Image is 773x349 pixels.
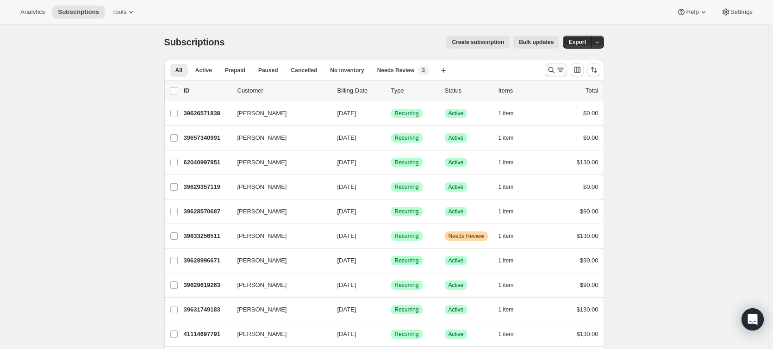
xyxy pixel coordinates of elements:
[449,110,464,117] span: Active
[377,67,415,74] span: Needs Review
[436,64,451,77] button: Create new view
[337,208,356,215] span: [DATE]
[184,256,230,265] p: 39628996671
[184,107,598,120] div: 39626571839[PERSON_NAME][DATE]SuccessRecurringSuccessActive1 item$0.00
[395,159,419,166] span: Recurring
[337,159,356,166] span: [DATE]
[499,110,514,117] span: 1 item
[195,67,212,74] span: Active
[445,86,491,95] p: Status
[184,86,230,95] p: ID
[337,183,356,190] span: [DATE]
[587,63,600,76] button: Sort the results
[337,257,356,264] span: [DATE]
[449,232,484,240] span: Needs Review
[232,327,324,342] button: [PERSON_NAME]
[232,204,324,219] button: [PERSON_NAME]
[395,134,419,142] span: Recurring
[15,6,50,19] button: Analytics
[52,6,105,19] button: Subscriptions
[395,232,419,240] span: Recurring
[184,131,598,144] div: 39657340991[PERSON_NAME][DATE]SuccessRecurringSuccessActive1 item$0.00
[499,208,514,215] span: 1 item
[237,182,287,192] span: [PERSON_NAME]
[184,181,598,193] div: 39629357119[PERSON_NAME][DATE]SuccessRecurringSuccessActive1 item$0.00
[395,257,419,264] span: Recurring
[391,86,437,95] div: Type
[577,159,598,166] span: $130.00
[184,133,230,143] p: 39657340991
[184,231,230,241] p: 39633256511
[499,257,514,264] span: 1 item
[237,133,287,143] span: [PERSON_NAME]
[499,131,524,144] button: 1 item
[184,182,230,192] p: 39629357119
[499,254,524,267] button: 1 item
[499,156,524,169] button: 1 item
[449,257,464,264] span: Active
[730,8,753,16] span: Settings
[499,183,514,191] span: 1 item
[583,110,598,117] span: $0.00
[499,86,545,95] div: Items
[106,6,141,19] button: Tools
[499,159,514,166] span: 1 item
[583,183,598,190] span: $0.00
[586,86,598,95] p: Total
[716,6,758,19] button: Settings
[395,281,419,289] span: Recurring
[232,229,324,243] button: [PERSON_NAME]
[499,134,514,142] span: 1 item
[499,230,524,243] button: 1 item
[499,330,514,338] span: 1 item
[499,279,524,292] button: 1 item
[184,230,598,243] div: 39633256511[PERSON_NAME][DATE]SuccessRecurringWarningNeeds Review1 item$130.00
[499,107,524,120] button: 1 item
[232,106,324,121] button: [PERSON_NAME]
[112,8,126,16] span: Tools
[580,281,598,288] span: $90.00
[184,279,598,292] div: 39629619263[PERSON_NAME][DATE]SuccessRecurringSuccessActive1 item$90.00
[232,253,324,268] button: [PERSON_NAME]
[337,232,356,239] span: [DATE]
[175,67,182,74] span: All
[184,156,598,169] div: 62040997951[PERSON_NAME][DATE]SuccessRecurringSuccessActive1 item$130.00
[237,256,287,265] span: [PERSON_NAME]
[571,63,584,76] button: Customize table column order and visibility
[395,110,419,117] span: Recurring
[232,155,324,170] button: [PERSON_NAME]
[337,306,356,313] span: [DATE]
[449,159,464,166] span: Active
[545,63,567,76] button: Search and filter results
[580,208,598,215] span: $90.00
[395,306,419,313] span: Recurring
[184,330,230,339] p: 41114697791
[499,328,524,341] button: 1 item
[164,37,225,47] span: Subscriptions
[568,38,586,46] span: Export
[232,180,324,194] button: [PERSON_NAME]
[671,6,713,19] button: Help
[237,280,287,290] span: [PERSON_NAME]
[184,328,598,341] div: 41114697791[PERSON_NAME][DATE]SuccessRecurringSuccessActive1 item$130.00
[499,306,514,313] span: 1 item
[583,134,598,141] span: $0.00
[449,306,464,313] span: Active
[58,8,99,16] span: Subscriptions
[452,38,504,46] span: Create subscription
[449,183,464,191] span: Active
[577,330,598,337] span: $130.00
[237,109,287,118] span: [PERSON_NAME]
[422,67,425,74] span: 3
[499,232,514,240] span: 1 item
[237,330,287,339] span: [PERSON_NAME]
[232,302,324,317] button: [PERSON_NAME]
[499,181,524,193] button: 1 item
[184,205,598,218] div: 39628570687[PERSON_NAME][DATE]SuccessRecurringSuccessActive1 item$90.00
[184,305,230,314] p: 39631749183
[20,8,45,16] span: Analytics
[237,86,330,95] p: Customer
[184,109,230,118] p: 39626571839
[499,303,524,316] button: 1 item
[237,231,287,241] span: [PERSON_NAME]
